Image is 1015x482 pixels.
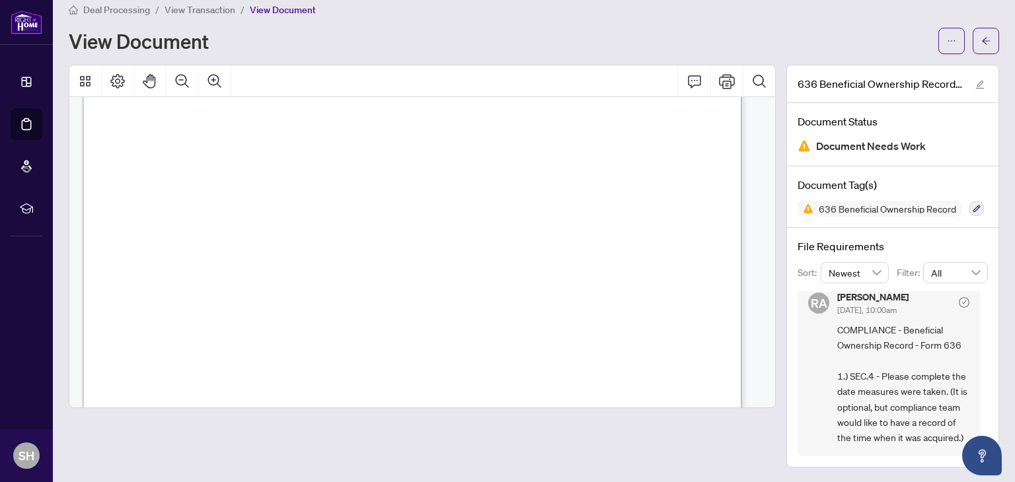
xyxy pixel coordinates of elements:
[19,446,34,465] span: SH
[798,76,963,92] span: 636 Beneficial Ownership Record - OREA_[DATE] 22_01_51.pdf
[813,204,961,213] span: 636 Beneficial Ownership Record
[947,36,956,46] span: ellipsis
[798,238,988,254] h4: File Requirements
[250,4,316,16] span: View Document
[837,293,909,302] h5: [PERSON_NAME]
[798,201,813,217] img: Status Icon
[962,436,1002,475] button: Open asap
[975,80,985,89] span: edit
[11,10,42,34] img: logo
[811,294,827,312] span: RA
[798,177,988,193] h4: Document Tag(s)
[798,139,811,153] img: Document Status
[69,5,78,15] span: home
[829,263,882,283] span: Newest
[165,4,235,16] span: View Transaction
[83,4,150,16] span: Deal Processing
[981,36,991,46] span: arrow-left
[798,114,988,129] h4: Document Status
[897,265,923,280] p: Filter:
[155,2,159,17] li: /
[837,322,969,446] span: COMPLIANCE - Beneficial Ownership Record - Form 636 1.) SEC.4 - Please complete the date measures...
[816,137,926,155] span: Document Needs Work
[69,30,209,52] h1: View Document
[837,305,897,315] span: [DATE], 10:00am
[931,263,980,283] span: All
[798,265,821,280] p: Sort:
[959,297,969,308] span: check-circle
[241,2,244,17] li: /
